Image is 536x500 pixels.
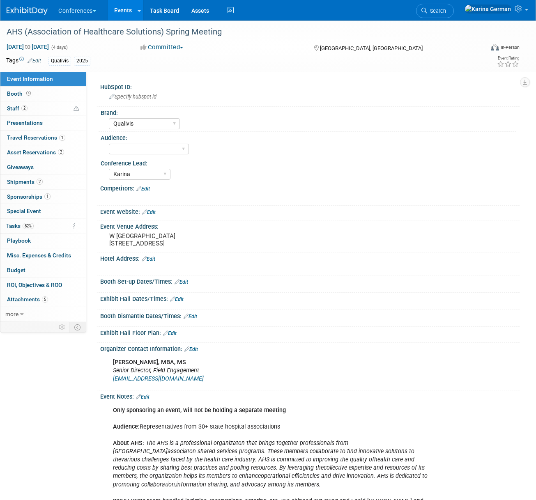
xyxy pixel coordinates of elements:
[0,145,86,160] a: Asset Reservations2
[7,134,65,141] span: Travel Reservations
[136,394,150,400] a: Edit
[465,5,511,14] img: Karina German
[163,330,177,336] a: Edit
[5,311,18,317] span: more
[176,481,321,488] i: information sharing, and advocacy among its members.
[55,322,69,333] td: Personalize Event Tab Strip
[7,252,71,259] span: Misc. Expenses & Credits
[497,56,519,60] div: Event Rating
[444,43,520,55] div: Event Format
[6,56,41,66] td: Tags
[0,204,86,218] a: Special Event
[175,279,188,285] a: Edit
[51,45,68,50] span: (4 days)
[58,149,64,155] span: 2
[0,248,86,263] a: Misc. Expenses & Credits
[7,7,48,15] img: ExhibitDay
[101,132,516,142] div: Audience:
[184,346,198,352] a: Edit
[100,206,520,216] div: Event Website:
[100,182,520,193] div: Competitors:
[42,296,48,303] span: 5
[100,310,520,321] div: Booth Dismantle Dates/Times:
[0,87,86,101] a: Booth
[100,252,520,263] div: Hotel Address:
[113,367,199,374] i: Senior Director, Field Engagement
[0,278,86,292] a: ROI, Objectives & ROO
[142,256,155,262] a: Edit
[101,157,516,167] div: Conference Lead:
[28,58,41,64] a: Edit
[48,57,71,65] div: Qualivis
[320,45,423,51] span: [GEOGRAPHIC_DATA], [GEOGRAPHIC_DATA]
[0,263,86,278] a: Budget
[113,423,140,430] b: Audience:
[100,293,520,303] div: Exhibit Hall Dates/Times:
[113,440,348,455] i: The AHS is a professional organizaton that brings together professionals from [GEOGRAPHIC_DATA]
[113,359,186,366] b: [PERSON_NAME], MBA, MS
[109,94,156,100] span: Specify hubspot id
[0,116,86,130] a: Presentations
[113,375,204,382] a: [EMAIL_ADDRESS][DOMAIN_NAME]
[0,307,86,321] a: more
[101,107,516,117] div: Brand:
[7,193,51,200] span: Sponsorships
[74,105,79,112] span: Potential Scheduling Conflict -- at least one attendee is tagged in another overlapping event.
[0,219,86,233] a: Tasks82%
[170,296,184,302] a: Edit
[184,314,197,319] a: Edit
[100,343,520,353] div: Organizer Contact Information:
[113,448,414,463] i: associaton shared services programs. These members collaborate to find innovatve solutons to the
[74,57,90,65] div: 2025
[7,149,64,156] span: Asset Reservations
[7,90,32,97] span: Booth
[7,119,43,126] span: Presentations
[121,456,374,463] i: various challenges faced by the health care industry. AHS is committed to improving the quality of
[142,209,156,215] a: Edit
[25,90,32,96] span: Booth not reserved yet
[416,4,454,18] a: Search
[7,296,48,303] span: Attachments
[4,25,476,39] div: AHS (Association of Healthcare Solutions) Spring Meeting
[138,43,186,52] button: Committed
[44,193,51,200] span: 1
[427,8,446,14] span: Search
[7,267,25,273] span: Budget
[7,282,62,288] span: ROI, Objectives & ROO
[0,101,86,116] a: Staff2
[100,275,520,286] div: Booth Set-up Dates/Times:
[0,292,86,307] a: Attachments5
[0,234,86,248] a: Playbook
[491,44,499,50] img: Format-Inperson.png
[7,237,31,244] span: Playbook
[7,179,43,185] span: Shipments
[113,472,428,488] i: operational efficiencies and drive innovation. AHS is dedicated to promoting collaboration,
[24,44,32,50] span: to
[100,220,520,231] div: Event Venue Address:
[37,179,43,185] span: 2
[7,105,28,112] span: Staff
[109,232,266,247] pre: W [GEOGRAPHIC_DATA] [STREET_ADDRESS]
[136,186,150,192] a: Edit
[113,407,286,414] b: Only sponsoring an event, will not be holding a separate meeting
[7,208,41,214] span: Special Event
[7,76,53,82] span: Event Information
[100,327,520,337] div: Exhibit Hall Floor Plan:
[7,164,34,170] span: Giveaways
[59,135,65,141] span: 1
[113,440,144,447] b: About AHS:
[0,131,86,145] a: Travel Reservations1
[0,160,86,174] a: Giveaways
[0,175,86,189] a: Shipments2
[500,44,520,50] div: In-Person
[0,72,86,86] a: Event Information
[6,43,49,50] span: [DATE] [DATE]
[100,390,520,401] div: Event Notes:
[21,105,28,111] span: 2
[100,81,520,91] div: HubSpot ID:
[6,222,34,229] span: Tasks
[23,223,34,229] span: 82%
[69,322,86,333] td: Toggle Event Tabs
[0,190,86,204] a: Sponsorships1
